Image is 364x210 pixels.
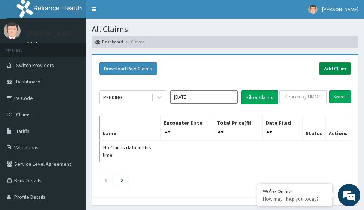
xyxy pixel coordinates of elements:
button: Filter Claims [241,90,278,104]
th: Status [302,116,325,140]
p: How may I help you today? [263,196,327,202]
input: Search by HMO ID [279,90,327,103]
h1: All Claims [92,24,358,34]
img: User Image [308,5,318,14]
img: User Image [4,22,21,39]
th: Encounter Date [160,116,214,140]
button: Download Paid Claims [99,62,157,75]
p: [PERSON_NAME] [26,30,75,37]
a: Online [26,41,44,46]
input: Search [329,90,351,103]
li: Claims [124,39,144,45]
span: Tariffs [16,128,30,134]
a: Add Claim [319,62,351,75]
span: Dashboard [16,78,40,85]
th: Total Price(₦) [214,116,262,140]
th: Date Filed [263,116,303,140]
input: Select Month and Year [170,90,238,104]
div: We're Online! [263,188,327,195]
a: Dashboard [95,39,123,45]
div: PENDING [103,94,122,101]
a: Previous page [104,176,107,183]
th: Name [100,116,161,140]
a: Next page [121,176,123,183]
span: [PERSON_NAME] [322,6,358,13]
span: Claims [16,111,31,118]
span: Switch Providers [16,62,54,69]
span: No Claims data at this time. [103,144,151,158]
th: Actions [325,116,351,140]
